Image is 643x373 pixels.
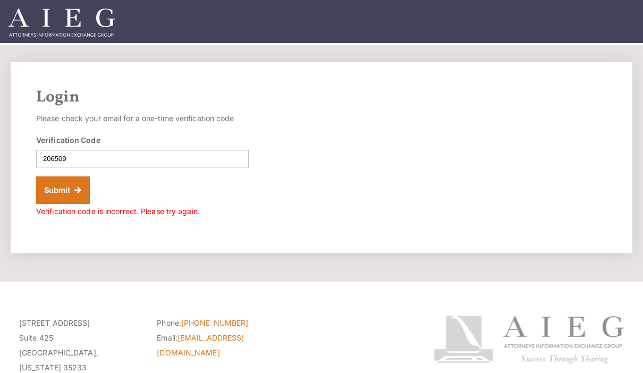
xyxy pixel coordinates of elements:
li: Email: [157,330,278,360]
a: [EMAIL_ADDRESS][DOMAIN_NAME] [157,333,244,357]
h2: Login [36,88,607,107]
img: Attorneys Information Exchange Group [9,9,115,37]
li: Phone: [157,316,278,330]
span: Verification code is incorrect. Please try again. [36,207,200,216]
label: Verification Code [36,134,100,146]
img: Attorneys Information Exchange Group logo [434,316,624,363]
p: Please check your email for a one-time verification code [36,111,249,126]
button: Submit [36,176,90,204]
a: [PHONE_NUMBER] [181,318,248,327]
